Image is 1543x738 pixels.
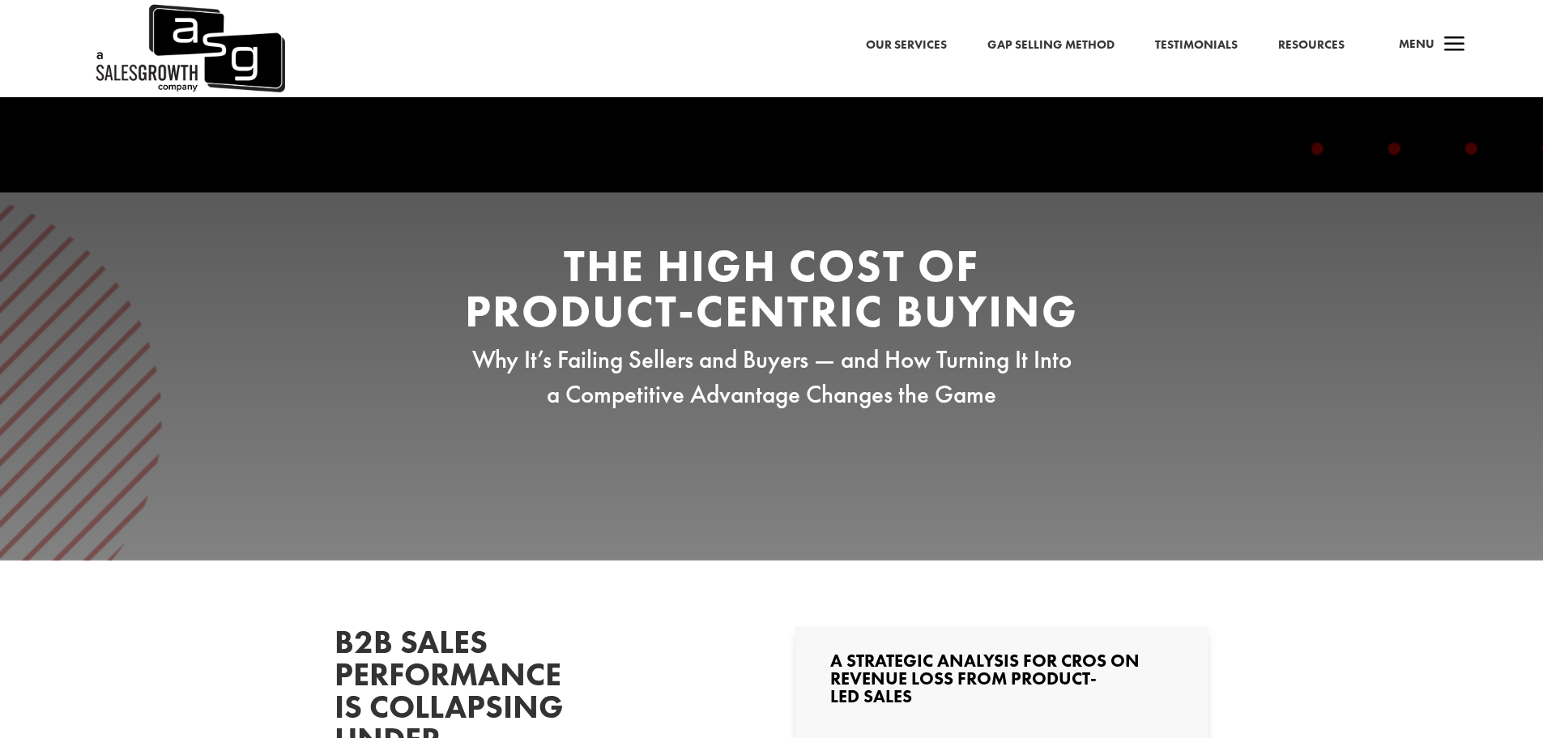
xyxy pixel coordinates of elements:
[1155,35,1238,56] a: Testimonials
[1278,35,1345,56] a: Resources
[1439,29,1471,62] span: a
[464,342,1080,412] p: Why It’s Failing Sellers and Buyers — and How Turning It Into a Competitive Advantage Changes the...
[866,35,947,56] a: Our Services
[987,35,1115,56] a: Gap Selling Method
[464,243,1080,342] h2: The High Cost of Product-Centric Buying
[1399,36,1434,52] span: Menu
[830,652,1174,714] h3: A Strategic Analysis for CROs on Revenue Loss from Product-Led Sales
